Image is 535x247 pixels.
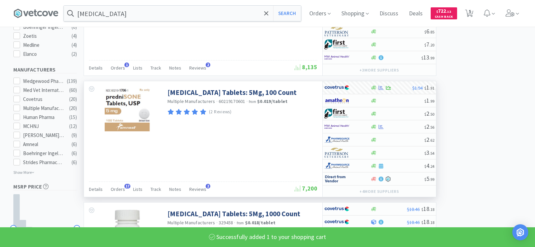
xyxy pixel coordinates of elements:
span: . 99 [429,55,434,60]
img: 77fca1acd8b6420a9015268ca798ef17_1.png [324,204,349,214]
span: $ [421,207,423,212]
span: . 50 [429,112,434,117]
span: 6 [424,27,434,35]
span: · [216,98,218,104]
span: $ [424,29,426,34]
div: Boehringer Ingelheim [23,149,65,157]
h5: Manufacturers [13,66,77,74]
span: . 99 [429,177,434,182]
span: 7 [424,40,434,48]
p: (2 Reviews) [209,109,232,116]
span: 7,200 [295,184,317,192]
span: · [216,220,218,226]
div: ( 6 ) [72,158,77,166]
div: Covetrus [23,95,65,103]
span: . 54 [429,151,434,156]
span: $ [424,151,426,156]
span: . 12 [446,9,451,14]
span: . 18 [429,220,434,225]
div: ( 9 ) [72,131,77,139]
img: 7915dbd3f8974342a4dc3feb8efc1740_58.png [324,135,349,145]
div: ( 4 ) [72,41,77,49]
span: $ [424,177,426,182]
h5: MSRP Price [13,183,77,191]
div: Elanco [23,50,65,58]
span: 17 [124,184,130,189]
div: Medline [23,41,65,49]
span: . 99 [429,99,434,104]
span: . 62 [429,138,434,143]
span: 2 [424,110,434,117]
span: 2 [424,136,434,143]
div: Med Vet International Direct [23,86,65,94]
span: from [249,99,256,104]
img: 77fca1acd8b6420a9015268ca798ef17_1.png [324,83,349,93]
span: Track [150,65,161,71]
input: Search by item, sku, manufacturer, ingredient, size... [64,6,301,21]
span: 1 [124,63,129,67]
button: Search [273,6,301,21]
span: $ [421,220,423,225]
span: 4 [424,162,434,169]
span: 2 [206,184,210,189]
div: ( 6 ) [72,149,77,157]
div: ( 12 ) [69,122,77,130]
img: f5e969b455434c6296c6d81ef179fa71_3.png [324,26,349,36]
span: $18.46 [407,206,420,212]
span: $ [424,125,426,130]
span: Notes [169,65,181,71]
span: $ [424,138,426,143]
div: ( 60 ) [69,86,77,94]
img: f6b2451649754179b5b4e0c70c3f7cb0_2.png [324,122,349,132]
a: Deals [406,11,425,17]
span: 60219170601 [219,98,245,104]
div: ( 15 ) [69,113,77,121]
span: . 18 [429,207,434,212]
div: ( 20 ) [69,104,77,112]
span: 722 [436,8,451,14]
span: 3 [424,149,434,156]
span: Details [89,65,103,71]
span: Lists [133,186,142,192]
span: 8,135 [295,63,317,71]
span: . 85 [429,29,434,34]
div: [PERSON_NAME] Pharmacy [23,131,65,139]
span: · [234,220,235,226]
button: +3more suppliers [356,66,403,75]
span: 2 [206,63,210,67]
span: Details [89,186,103,192]
div: ( 20 ) [69,95,77,103]
span: 5 [424,175,434,182]
span: Orders [111,186,125,192]
span: Reviews [189,65,206,71]
span: $18.46 [407,219,420,225]
span: $ [424,86,426,91]
span: 329458 [219,220,233,226]
span: . 20 [429,42,434,47]
span: $ [424,112,426,117]
img: 7915dbd3f8974342a4dc3feb8efc1740_58.png [324,161,349,171]
img: 67d67680309e4a0bb49a5ff0391dcc42_6.png [324,109,349,119]
a: $722.12Cash Back [431,4,457,22]
span: Lists [133,65,142,71]
a: Discuss [377,11,401,17]
div: Strides Pharmaceutical [23,158,65,166]
span: $ [421,55,423,60]
span: $ [424,99,426,104]
strong: $0.019 / tablet [257,98,288,104]
strong: $0.018 / tablet [245,220,276,226]
a: Multiple Manufacturers [168,220,215,226]
img: 3331a67d23dc422aa21b1ec98afbf632_11.png [324,96,349,106]
a: 5 [462,11,476,17]
div: ( 4 ) [72,32,77,40]
img: c67096674d5b41e1bca769e75293f8dd_19.png [324,174,349,184]
span: Track [150,186,161,192]
span: Notes [169,186,181,192]
span: $ [436,9,438,14]
span: Orders [111,65,125,71]
div: Amneal [23,140,65,148]
div: Multiple Manufacturers [23,104,65,112]
img: 77fca1acd8b6420a9015268ca798ef17_1.png [324,217,349,227]
span: from [237,221,244,225]
div: ( 6 ) [72,140,77,148]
